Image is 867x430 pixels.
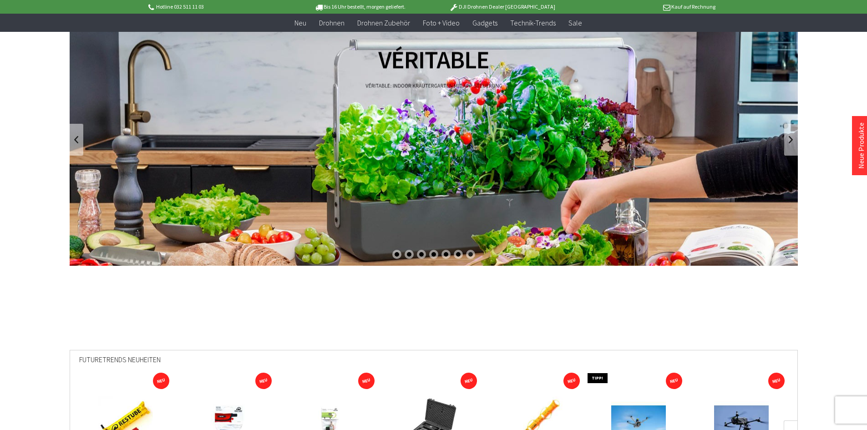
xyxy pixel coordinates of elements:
a: Gadgets [466,14,504,32]
a: Drohnen Zubehör [351,14,416,32]
a: Véritable - Kräutergärten - Zimmergärten - Winterkräuter [70,13,798,266]
p: Bis 16 Uhr bestellt, morgen geliefert. [289,1,431,12]
p: Hotline 032 511 11 03 [147,1,289,12]
a: Foto + Video [416,14,466,32]
a: Neu [288,14,313,32]
a: Technik-Trends [504,14,562,32]
p: DJI Drohnen Dealer [GEOGRAPHIC_DATA] [431,1,573,12]
div: 2 [405,250,414,259]
a: Neue Produkte [857,122,866,169]
span: Neu [294,18,306,27]
div: 3 [417,250,426,259]
div: 5 [441,250,451,259]
a: Sale [562,14,588,32]
div: 6 [454,250,463,259]
span: Foto + Video [423,18,460,27]
p: Kauf auf Rechnung [573,1,715,12]
span: Gadgets [472,18,497,27]
span: Technik-Trends [510,18,556,27]
div: 4 [429,250,438,259]
span: Drohnen [319,18,345,27]
span: Drohnen Zubehör [357,18,410,27]
div: Futuretrends Neuheiten [79,350,788,375]
span: Sale [568,18,582,27]
div: 1 [392,250,401,259]
a: Drohnen [313,14,351,32]
div: 7 [466,250,475,259]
